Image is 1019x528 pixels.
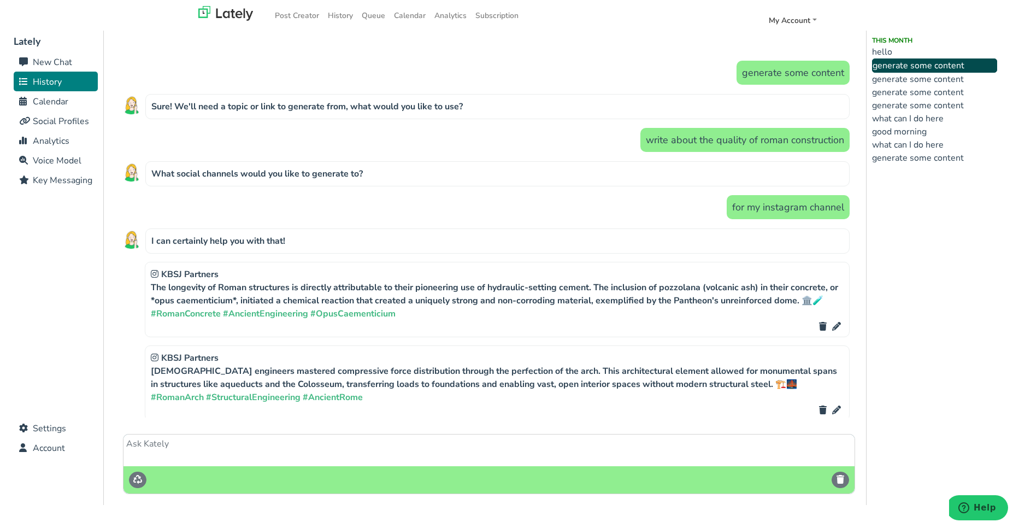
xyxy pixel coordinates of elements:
[161,352,219,364] span: KBSJ Partners
[223,308,308,320] span: #AncientEngineering
[161,268,219,280] span: KBSJ Partners
[27,417,72,440] span: Settings
[357,7,390,25] a: Queue
[27,51,78,74] span: New Chat
[872,36,997,45] li: THIS MONTH
[27,71,67,93] span: History
[872,45,997,58] li: hello
[14,36,98,48] h3: Lately
[727,195,850,219] span: for my instagram channel
[835,475,846,484] i: Delete this chat
[394,10,426,21] span: Calendar
[872,151,997,165] li: generate some content
[151,308,221,320] span: #RomanConcrete
[27,130,75,152] span: Analytics
[872,58,997,73] li: generate some content
[819,322,827,331] i: Remove Post
[145,228,850,254] p: I can certainly help you with that!
[872,112,997,125] li: what can I do here
[145,161,850,186] p: What social channels would you like to generate to?
[872,125,997,138] li: good morning
[323,7,357,25] a: History
[27,149,87,172] span: Voice Model
[123,94,140,116] img: AScahleOTl43AAAAAElFTkSuQmCC
[123,228,140,250] img: AScahleOTl43AAAAAElFTkSuQmCC
[430,7,471,25] a: Analytics
[769,15,810,26] span: My Account
[206,391,301,403] span: #StructuralEngineering
[27,90,74,113] span: Calendar
[151,281,844,320] p: The longevity of Roman structures is directly attributable to their pioneering use of hydraulic-s...
[310,308,396,320] span: #OpusCaementicium
[132,475,143,484] i: Reset this chat
[872,99,997,112] li: generate some content
[872,138,997,151] li: what can I do here
[872,86,997,99] li: generate some content
[27,110,95,133] span: Social Profiles
[737,61,850,85] span: generate some content
[832,406,841,414] i: Edit Post
[27,169,98,192] span: Key Messaging
[471,7,523,25] a: Subscription
[872,73,997,86] li: generate some content
[198,6,253,21] img: lately_logo_nav.700ca2e7.jpg
[390,7,430,25] a: Calendar
[27,437,70,460] span: Account
[764,11,821,30] a: My Account
[819,406,827,414] i: Remove Post
[949,495,1008,523] iframe: Opens a widget where you can find more information
[640,128,850,152] span: write about the quality of roman construction
[270,7,323,25] a: Post Creator
[145,94,850,119] p: Sure! We'll need a topic or link to generate from, what would you like to use?
[151,391,204,403] span: #RomanArch
[151,365,844,404] p: [DEMOGRAPHIC_DATA] engineers mastered compressive force distribution through the perfection of th...
[303,391,363,403] span: #AncientRome
[123,161,140,183] img: AScahleOTl43AAAAAElFTkSuQmCC
[832,322,841,331] i: Edit Post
